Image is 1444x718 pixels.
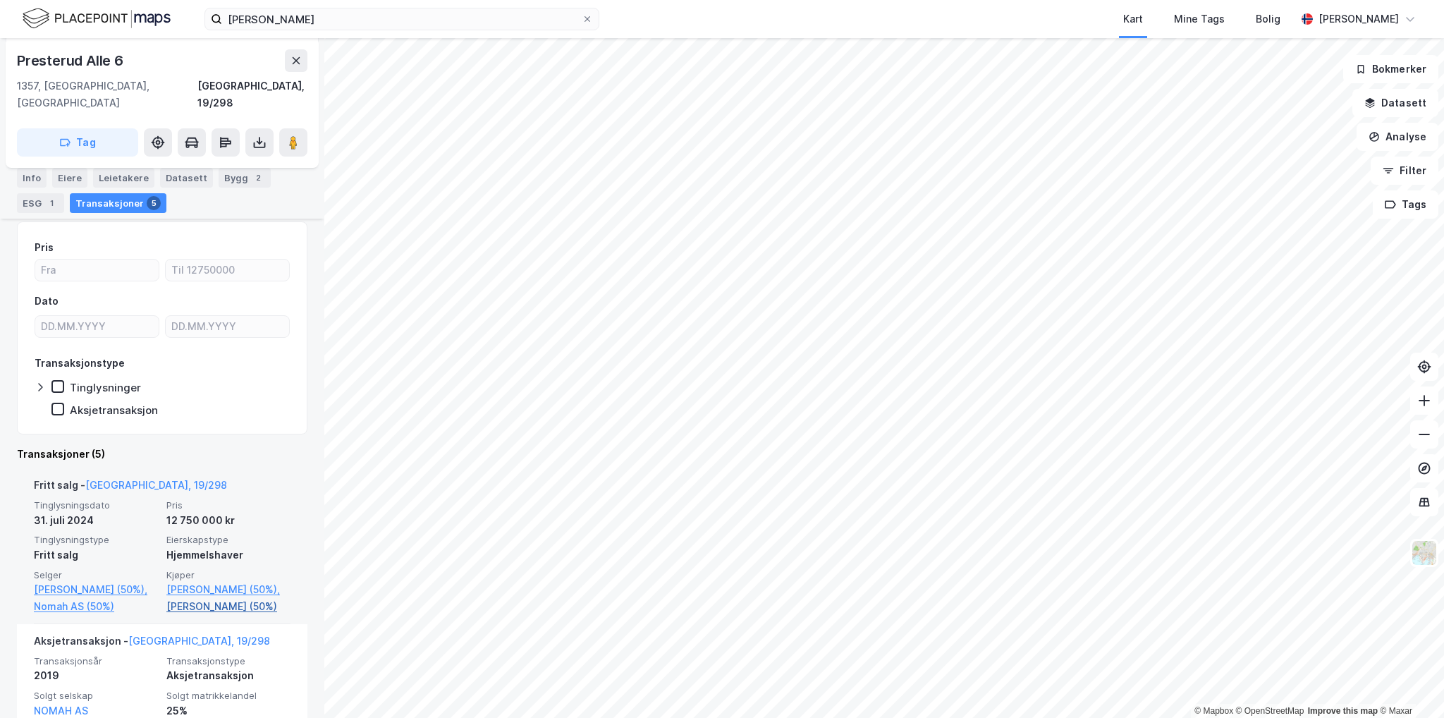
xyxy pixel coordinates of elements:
input: DD.MM.YYYY [166,316,289,337]
span: Tinglysningsdato [34,499,158,511]
button: Analyse [1357,123,1438,151]
div: Info [17,168,47,188]
div: [GEOGRAPHIC_DATA], 19/298 [197,78,307,111]
a: [PERSON_NAME] (50%), [166,581,290,598]
span: Transaksjonsår [34,655,158,667]
span: Transaksjonstype [166,655,290,667]
div: Presterud Alle 6 [17,49,126,72]
button: Datasett [1352,89,1438,117]
div: Aksjetransaksjon [166,667,290,684]
div: ESG [17,193,64,213]
span: Solgt matrikkelandel [166,690,290,702]
input: DD.MM.YYYY [35,316,159,337]
span: Tinglysningstype [34,534,158,546]
input: Fra [35,260,159,281]
div: 1357, [GEOGRAPHIC_DATA], [GEOGRAPHIC_DATA] [17,78,197,111]
span: Pris [166,499,290,511]
a: Improve this map [1308,706,1378,716]
div: 31. juli 2024 [34,512,158,529]
div: Bolig [1256,11,1280,28]
a: NOMAH AS [34,705,88,717]
span: Kjøper [166,569,290,581]
iframe: Chat Widget [1373,650,1444,718]
a: [GEOGRAPHIC_DATA], 19/298 [85,479,227,491]
button: Tag [17,128,138,157]
div: Kart [1123,11,1143,28]
div: Transaksjonstype [35,355,125,372]
a: [PERSON_NAME] (50%), [34,581,158,598]
a: OpenStreetMap [1236,706,1304,716]
button: Tags [1373,190,1438,219]
span: Eierskapstype [166,534,290,546]
div: Hjemmelshaver [166,547,290,564]
div: [PERSON_NAME] [1318,11,1399,28]
a: Mapbox [1194,706,1233,716]
input: Søk på adresse, matrikkel, gårdeiere, leietakere eller personer [222,8,582,30]
div: Aksjetransaksjon - [34,633,270,655]
div: Transaksjoner [70,193,166,213]
div: Aksjetransaksjon [70,403,158,417]
div: Transaksjoner (5) [17,446,307,463]
div: Fritt salg [34,547,158,564]
a: [GEOGRAPHIC_DATA], 19/298 [128,635,270,647]
button: Bokmerker [1343,55,1438,83]
div: Bygg [219,168,271,188]
div: 12 750 000 kr [166,512,290,529]
div: 2 [251,171,265,185]
div: 5 [147,196,161,210]
div: Dato [35,293,59,310]
div: Leietakere [93,168,154,188]
div: 2019 [34,667,158,684]
div: Eiere [52,168,87,188]
button: Filter [1371,157,1438,185]
div: Mine Tags [1174,11,1225,28]
span: Selger [34,569,158,581]
div: Datasett [160,168,213,188]
div: Tinglysninger [70,381,141,394]
img: logo.f888ab2527a4732fd821a326f86c7f29.svg [23,6,171,31]
div: Fritt salg - [34,477,227,499]
a: [PERSON_NAME] (50%) [166,598,290,615]
img: Z [1411,540,1438,566]
a: Nomah AS (50%) [34,598,158,615]
span: Solgt selskap [34,690,158,702]
input: Til 12750000 [166,260,289,281]
div: 1 [44,196,59,210]
div: Pris [35,239,54,256]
